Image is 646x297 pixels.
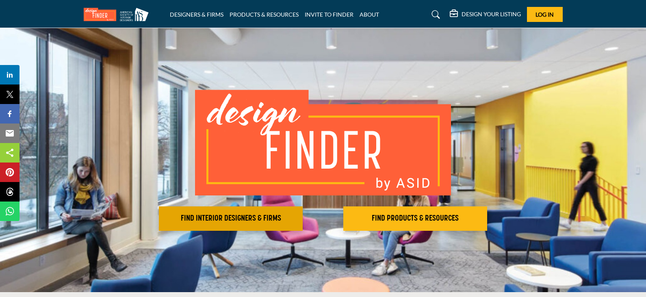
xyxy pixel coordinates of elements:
a: PRODUCTS & RESOURCES [230,11,299,18]
button: Log In [527,7,563,22]
h2: FIND INTERIOR DESIGNERS & FIRMS [161,214,300,223]
a: ABOUT [360,11,379,18]
h5: DESIGN YOUR LISTING [462,11,521,18]
a: DESIGNERS & FIRMS [170,11,223,18]
div: DESIGN YOUR LISTING [450,10,521,20]
span: Log In [535,11,554,18]
img: image [195,90,451,195]
h2: FIND PRODUCTS & RESOURCES [346,214,485,223]
img: Site Logo [84,8,153,21]
a: Search [424,8,445,21]
button: FIND INTERIOR DESIGNERS & FIRMS [159,206,303,231]
a: INVITE TO FINDER [305,11,353,18]
button: FIND PRODUCTS & RESOURCES [343,206,487,231]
